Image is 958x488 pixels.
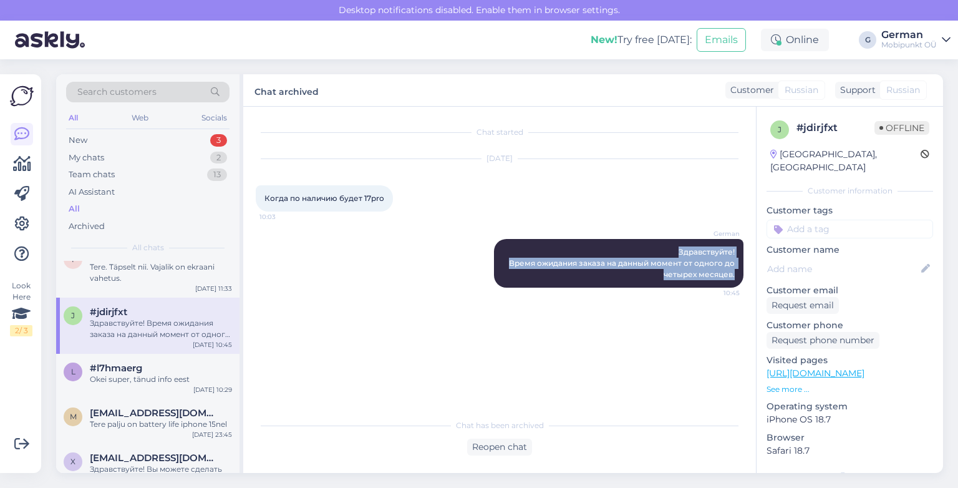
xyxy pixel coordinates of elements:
div: AI Assistant [69,186,115,198]
p: Customer tags [767,204,933,217]
div: New [69,134,87,147]
div: [GEOGRAPHIC_DATA], [GEOGRAPHIC_DATA] [770,148,921,174]
span: Russian [785,84,818,97]
div: [DATE] 10:45 [193,340,232,349]
span: j [778,125,781,134]
span: #jdirjfxt [90,306,127,318]
div: Web [129,110,151,126]
div: Tere. Täpselt nii. Vajalik on ekraani vahetus. [90,261,232,284]
span: Когда по наличию будет 17pro [264,193,384,203]
div: [DATE] 10:29 [193,385,232,394]
div: 2 / 3 [10,325,32,336]
span: Здравствуйте! Время ожидания заказа на данный момент от одного до четырех месяцев. [509,247,737,279]
span: Search customers [77,85,157,99]
div: Tere palju on battery life iphone 15nel [90,419,232,430]
span: All chats [132,242,164,253]
div: Mobipunkt OÜ [881,40,937,50]
input: Add a tag [767,220,933,238]
span: xlgene439@gmail.com [90,452,220,464]
div: Customer [725,84,774,97]
p: Safari 18.7 [767,444,933,457]
div: Team chats [69,168,115,181]
span: j [71,311,75,320]
div: Online [761,29,829,51]
div: 3 [210,134,227,147]
img: Askly Logo [10,84,34,108]
p: Customer name [767,243,933,256]
div: [DATE] [256,153,743,164]
div: Try free [DATE]: [591,32,692,47]
span: Russian [886,84,920,97]
div: Здравствуйте! Вы можете сделать это прямо на странице Esto. Также ходатайство о рассрочке можно п... [90,464,232,486]
span: 10:03 [259,212,306,222]
div: German [881,30,937,40]
div: [DATE] 23:45 [192,430,232,439]
div: Customer information [767,185,933,197]
button: Emails [697,28,746,52]
span: 10:45 [693,288,740,298]
span: Chat has been archived [456,420,544,431]
div: 13 [207,168,227,181]
div: Reopen chat [467,439,532,456]
div: Archived [69,220,105,233]
span: Offline [874,121,929,135]
a: [URL][DOMAIN_NAME] [767,368,864,379]
p: See more ... [767,384,933,395]
p: iPhone OS 18.7 [767,413,933,426]
a: GermanMobipunkt OÜ [881,30,951,50]
div: 2 [210,152,227,164]
p: Browser [767,431,933,444]
span: German [693,229,740,238]
span: m [70,412,77,421]
div: Extra [767,470,933,481]
div: Request phone number [767,332,879,349]
div: Socials [199,110,230,126]
div: My chats [69,152,104,164]
div: Support [835,84,876,97]
div: Здравствуйте! Время ожидания заказа на данный момент от одного до четырех месяцев. [90,318,232,340]
span: x [70,457,75,466]
div: G [859,31,876,49]
div: Okei super, tänud info eest [90,374,232,385]
label: Chat archived [254,82,319,99]
div: Look Here [10,280,32,336]
p: Customer email [767,284,933,297]
div: Chat started [256,127,743,138]
b: New! [591,34,617,46]
div: All [69,203,80,215]
span: mattiaspalu@gmail.com [90,407,220,419]
input: Add name [767,262,919,276]
span: #l7hmaerg [90,363,142,374]
div: Request email [767,297,839,314]
p: Operating system [767,400,933,413]
div: All [66,110,80,126]
p: Visited pages [767,354,933,367]
div: [DATE] 11:33 [195,284,232,293]
p: Customer phone [767,319,933,332]
span: l [71,367,75,376]
div: # jdirjfxt [796,120,874,135]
